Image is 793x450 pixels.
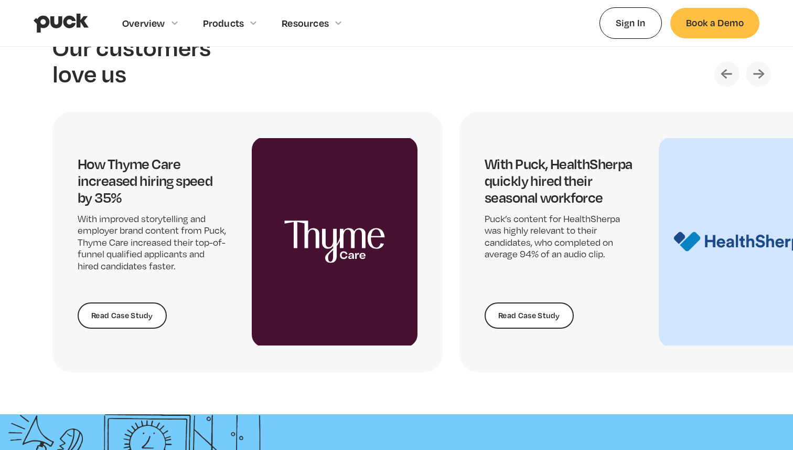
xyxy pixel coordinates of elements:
[203,17,244,29] div: Products
[78,213,227,272] p: With improved storytelling and employer brand content from Puck, Thyme Care increased their top-o...
[714,61,740,87] div: Previous slide
[282,17,329,29] div: Resources
[122,17,165,29] div: Overview
[78,302,167,329] a: Read Case Study
[52,34,220,86] h2: Our customers love us
[746,61,771,87] div: Next slide
[485,213,634,260] p: Puck’s content for HealthSherpa was highly relevant to their candidates, who completed on average...
[670,8,759,38] a: Book a Demo
[485,155,634,206] h4: With Puck, HealthSherpa quickly hired their seasonal workforce
[78,155,227,206] h4: How Thyme Care increased hiring speed by 35%
[599,7,662,38] a: Sign In
[485,302,574,329] a: Read Case Study
[52,112,443,372] div: 1 / 5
